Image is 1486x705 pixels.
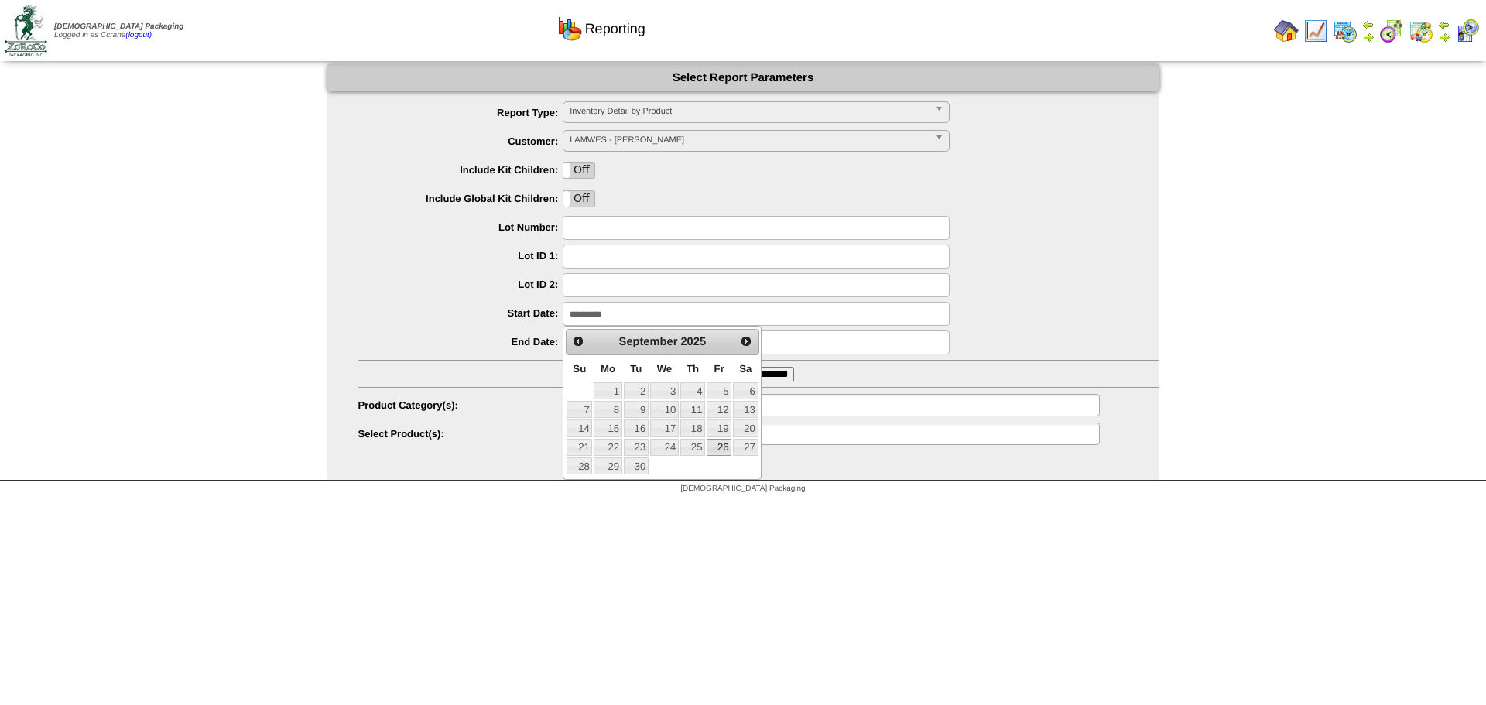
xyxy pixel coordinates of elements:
span: September [619,336,678,348]
span: Prev [572,335,584,347]
label: Customer: [358,135,563,147]
img: arrowleft.gif [1362,19,1375,31]
a: 11 [680,401,705,418]
a: 15 [594,419,621,436]
a: 4 [680,382,705,399]
span: Reporting [585,21,645,37]
img: zoroco-logo-small.webp [5,5,47,56]
label: Include Global Kit Children: [358,193,563,204]
label: Select Product(s): [358,428,563,440]
a: 16 [624,419,649,436]
label: Include Kit Children: [358,164,563,176]
span: Wednesday [657,363,673,375]
a: 26 [707,439,731,456]
span: Inventory Detail by Product [570,102,929,121]
label: Product Category(s): [358,399,563,411]
a: 8 [594,401,621,418]
span: Friday [714,363,724,375]
a: 9 [624,401,649,418]
a: 10 [650,401,679,418]
span: Sunday [573,363,586,375]
a: 24 [650,439,679,456]
img: arrowright.gif [1362,31,1375,43]
span: [DEMOGRAPHIC_DATA] Packaging [54,22,183,31]
a: 7 [567,401,592,418]
a: 29 [594,457,621,474]
a: Next [736,331,756,351]
a: 3 [650,382,679,399]
span: Monday [601,363,615,375]
img: line_graph.gif [1303,19,1328,43]
div: OnOff [563,190,595,207]
a: 2 [624,382,649,399]
a: 17 [650,419,679,436]
label: Off [563,163,594,178]
span: 2025 [680,336,706,348]
img: arrowleft.gif [1438,19,1450,31]
a: 25 [680,439,705,456]
label: Off [563,191,594,207]
img: calendarblend.gif [1379,19,1404,43]
img: calendarprod.gif [1333,19,1358,43]
label: Report Type: [358,107,563,118]
a: 6 [733,382,758,399]
span: Logged in as Ccrane [54,22,183,39]
a: (logout) [125,31,152,39]
label: Lot Number: [358,221,563,233]
a: 12 [707,401,731,418]
img: calendarinout.gif [1409,19,1433,43]
span: Thursday [687,363,699,375]
a: Prev [568,331,588,351]
img: arrowright.gif [1438,31,1450,43]
a: 5 [707,382,731,399]
div: OnOff [563,162,595,179]
a: 20 [733,419,758,436]
label: Start Date: [358,307,563,319]
span: [DEMOGRAPHIC_DATA] Packaging [680,484,805,493]
img: home.gif [1274,19,1299,43]
a: 28 [567,457,592,474]
img: calendarcustomer.gif [1455,19,1480,43]
a: 23 [624,439,649,456]
a: 22 [594,439,621,456]
label: Lot ID 2: [358,279,563,290]
span: Next [740,335,752,347]
a: 14 [567,419,592,436]
img: graph.gif [557,16,582,41]
a: 30 [624,457,649,474]
span: LAMWES - [PERSON_NAME] [570,131,929,149]
a: 18 [680,419,705,436]
label: Lot ID 1: [358,250,563,262]
label: End Date: [358,336,563,347]
div: Select Report Parameters [327,64,1159,91]
a: 27 [733,439,758,456]
a: 21 [567,439,592,456]
span: Tuesday [630,363,642,375]
span: Saturday [739,363,752,375]
a: 1 [594,382,621,399]
a: 13 [733,401,758,418]
a: 19 [707,419,731,436]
